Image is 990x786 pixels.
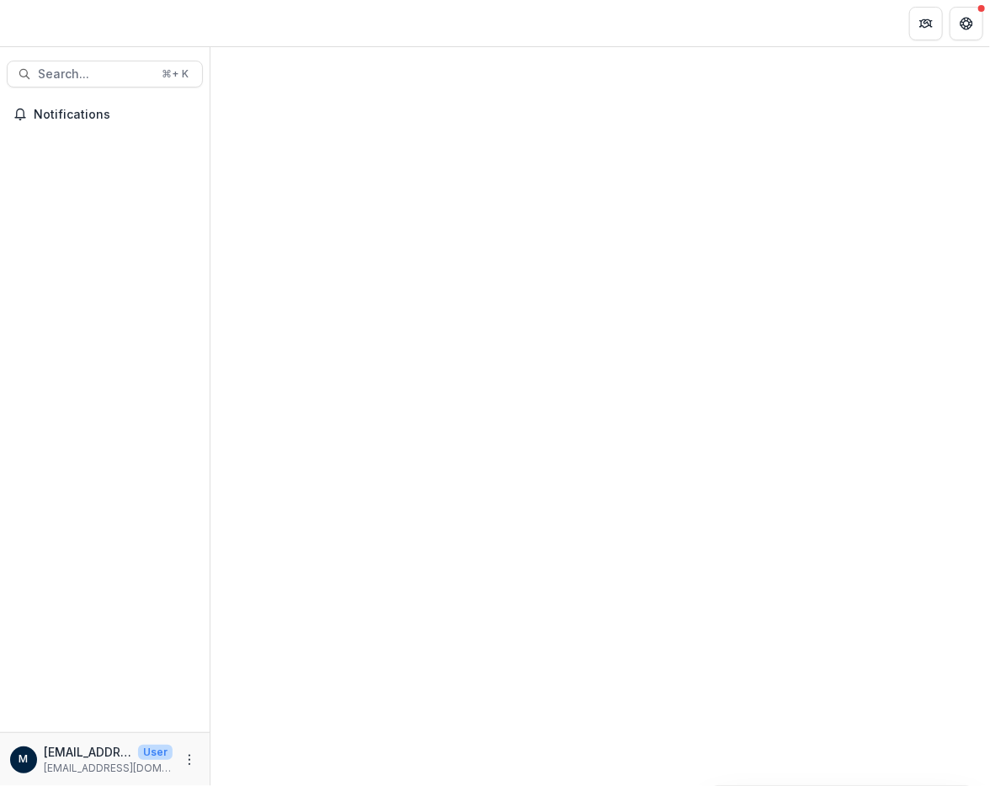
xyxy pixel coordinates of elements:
[19,754,29,765] div: mpeach@teigerfoundation.org
[7,101,203,128] button: Notifications
[217,11,289,35] nav: breadcrumb
[44,761,173,776] p: [EMAIL_ADDRESS][DOMAIN_NAME]
[138,745,173,760] p: User
[950,7,983,40] button: Get Help
[44,743,131,761] p: [EMAIL_ADDRESS][DOMAIN_NAME]
[34,108,196,122] span: Notifications
[7,61,203,88] button: Search...
[38,67,152,82] span: Search...
[179,750,200,770] button: More
[158,65,192,83] div: ⌘ + K
[909,7,943,40] button: Partners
